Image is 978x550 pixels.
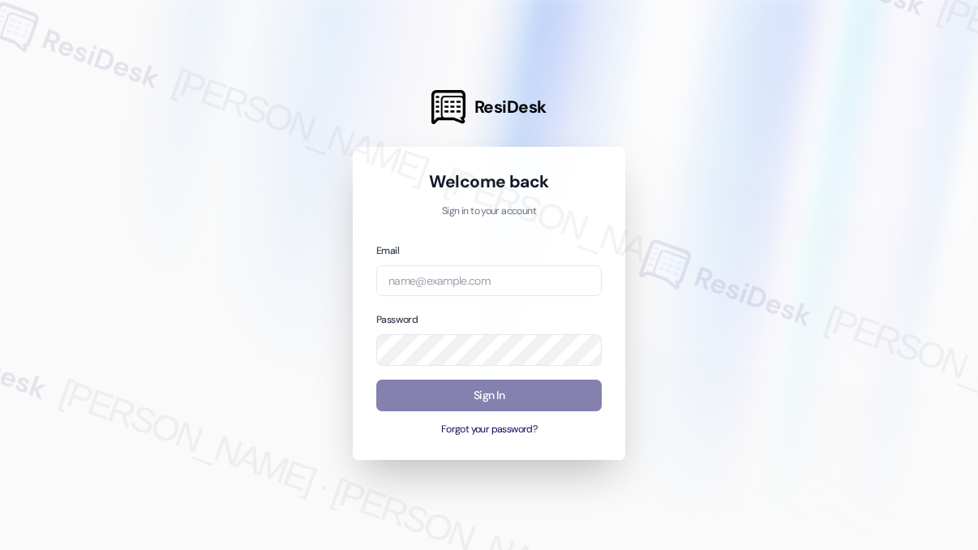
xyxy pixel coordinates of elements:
h1: Welcome back [376,170,602,193]
button: Sign In [376,380,602,411]
img: ResiDesk Logo [431,90,465,124]
label: Email [376,244,399,257]
button: Forgot your password? [376,423,602,437]
label: Password [376,313,418,326]
span: ResiDesk [474,96,547,118]
p: Sign in to your account [376,204,602,219]
input: name@example.com [376,265,602,297]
